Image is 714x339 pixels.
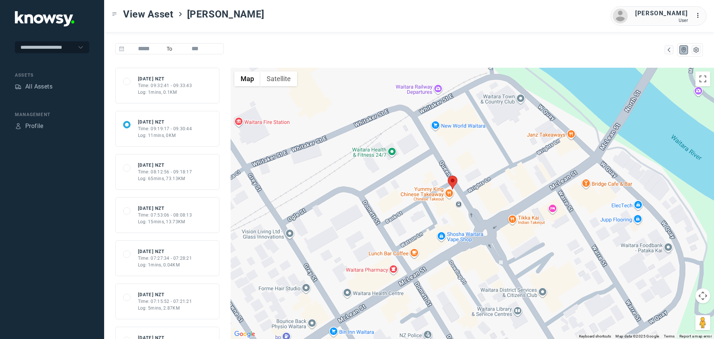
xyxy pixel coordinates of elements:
div: Log: 1mins, 0.1KM [138,89,192,96]
span: Map data ©2025 Google [615,334,659,338]
div: [PERSON_NAME] [635,9,688,18]
div: Profile [15,123,22,129]
div: Log: 5mins, 2.87KM [138,305,192,311]
img: avatar.png [613,9,628,23]
div: Time: 07:15:52 - 07:21:21 [138,298,192,305]
button: Drag Pegman onto the map to open Street View [695,315,710,330]
div: Time: 07:53:06 - 08:08:13 [138,212,192,218]
img: Google [232,329,257,339]
button: Map camera controls [695,288,710,303]
a: AssetsAll Assets [15,82,52,91]
div: User [635,18,688,23]
a: Terms (opens in new tab) [664,334,675,338]
a: Report a map error [679,334,712,338]
div: [DATE] NZT [138,119,192,125]
div: : [695,11,704,21]
button: Show satellite imagery [260,71,297,86]
div: Time: 09:32:41 - 09:33:43 [138,82,192,89]
div: [DATE] NZT [138,205,192,212]
div: Time: 08:12:56 - 09:18:17 [138,169,192,175]
button: Keyboard shortcuts [579,334,611,339]
div: Log: 11mins, 0KM [138,132,192,139]
div: Map [681,47,687,53]
div: Assets [15,83,22,90]
div: Map [666,47,672,53]
div: Profile [25,122,44,131]
div: [DATE] NZT [138,248,192,255]
a: ProfileProfile [15,122,44,131]
div: > [177,11,183,17]
div: Toggle Menu [112,12,117,17]
div: [DATE] NZT [138,291,192,298]
tspan: ... [696,13,703,18]
span: To [164,43,176,54]
a: Open this area in Google Maps (opens a new window) [232,329,257,339]
div: Log: 15mins, 13.73KM [138,218,192,225]
div: Management [15,111,89,118]
div: Log: 1mins, 0.04KM [138,262,192,268]
button: Show street map [234,71,260,86]
button: Toggle fullscreen view [695,71,710,86]
div: List [693,47,699,53]
div: All Assets [25,82,52,91]
div: Assets [15,72,89,79]
img: Application Logo [15,11,74,26]
span: [PERSON_NAME] [187,7,264,21]
span: View Asset [123,7,174,21]
div: Time: 09:19:17 - 09:30:44 [138,125,192,132]
div: Log: 65mins, 73.13KM [138,175,192,182]
div: [DATE] NZT [138,76,192,82]
div: [DATE] NZT [138,162,192,169]
div: : [695,11,704,20]
div: Time: 07:27:34 - 07:28:21 [138,255,192,262]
